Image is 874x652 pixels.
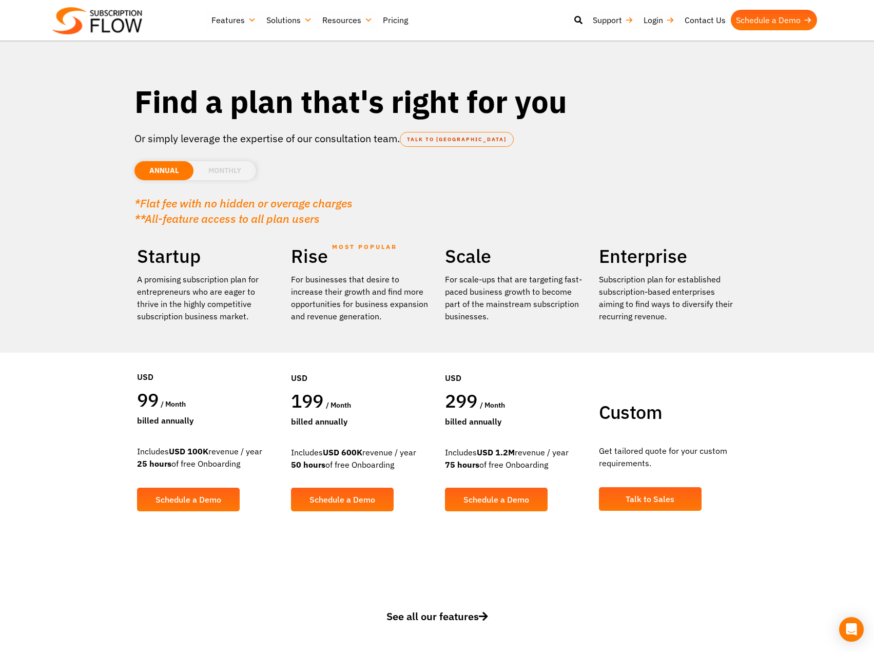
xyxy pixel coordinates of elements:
[480,400,505,410] span: / month
[134,131,740,146] p: Or simply leverage the expertise of our consultation team.
[323,447,362,457] strong: USD 600K
[137,488,240,511] a: Schedule a Demo
[291,446,430,471] div: Includes revenue / year of free Onboarding
[445,446,584,471] div: Includes revenue / year of free Onboarding
[477,447,515,457] strong: USD 1.2M
[169,446,208,456] strong: USD 100K
[638,10,679,30] a: Login
[317,10,378,30] a: Resources
[156,495,221,504] span: Schedule a Demo
[193,161,256,180] li: MONTHLY
[445,341,584,389] div: USD
[137,445,276,470] div: Includes revenue / year of free Onboarding
[839,617,864,642] div: Open Intercom Messenger
[134,609,740,640] a: See all our features
[599,445,737,469] p: Get tailored quote for your custom requirements.
[445,415,584,428] div: Billed Annually
[326,400,351,410] span: / month
[400,132,514,147] a: TALK TO [GEOGRAPHIC_DATA]
[599,273,737,322] p: Subscription plan for established subscription-based enterprises aiming to find ways to diversify...
[134,196,353,210] em: *Flat fee with no hidden or overage charges
[309,495,375,504] span: Schedule a Demo
[731,10,817,30] a: Schedule a Demo
[291,488,394,511] a: Schedule a Demo
[291,459,325,470] strong: 50 hours
[332,235,397,259] span: MOST POPULAR
[599,400,662,424] span: Custom
[52,7,142,34] img: Subscriptionflow
[599,487,702,511] a: Talk to Sales
[137,414,276,427] div: Billed Annually
[134,82,740,121] h1: Find a plan that's right for you
[161,399,186,409] span: / month
[626,495,674,503] span: Talk to Sales
[445,244,584,268] h2: Scale
[463,495,529,504] span: Schedule a Demo
[291,273,430,322] div: For businesses that desire to increase their growth and find more opportunities for business expa...
[137,273,276,322] p: A promising subscription plan for entrepreneurs who are eager to thrive in the highly competitive...
[137,340,276,388] div: USD
[137,388,159,412] span: 99
[445,459,479,470] strong: 75 hours
[679,10,731,30] a: Contact Us
[137,458,171,469] strong: 25 hours
[386,609,488,623] span: See all our features
[588,10,638,30] a: Support
[137,244,276,268] h2: Startup
[378,10,413,30] a: Pricing
[291,389,324,413] span: 199
[599,244,737,268] h2: Enterprise
[134,211,320,226] em: **All-feature access to all plan users
[261,10,317,30] a: Solutions
[445,488,548,511] a: Schedule a Demo
[134,161,193,180] li: ANNUAL
[445,273,584,322] div: For scale-ups that are targeting fast-paced business growth to become part of the mainstream subs...
[291,341,430,389] div: USD
[291,244,430,268] h2: Rise
[206,10,261,30] a: Features
[445,389,478,413] span: 299
[291,415,430,428] div: Billed Annually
